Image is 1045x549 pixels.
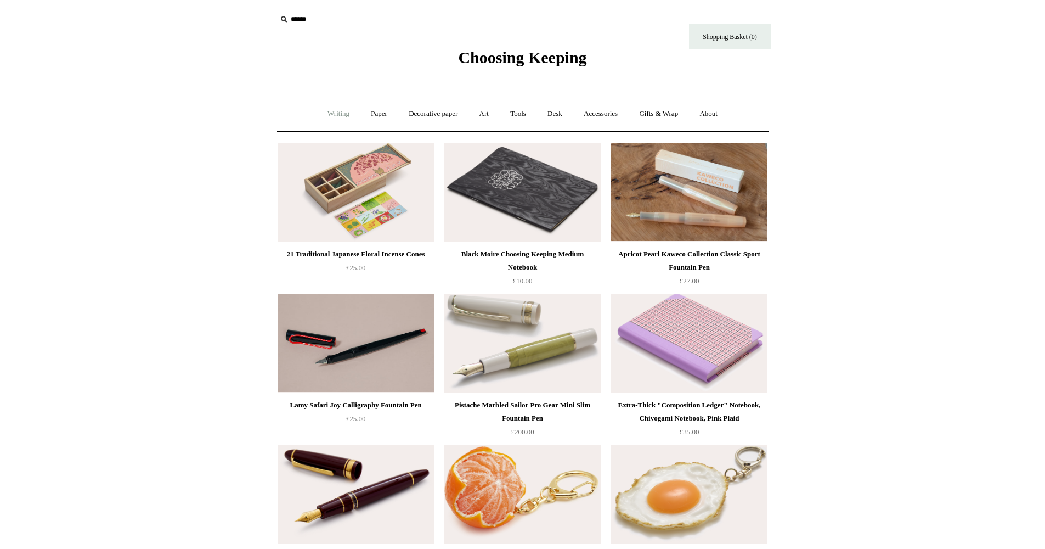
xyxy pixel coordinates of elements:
a: Burgundy Sailor 1911 Realo Fountain Pen Burgundy Sailor 1911 Realo Fountain Pen [278,445,434,544]
a: Apricot Pearl Kaweco Collection Classic Sport Fountain Pen £27.00 [611,248,767,293]
div: Apricot Pearl Kaweco Collection Classic Sport Fountain Pen [614,248,764,274]
img: Pistache Marbled Sailor Pro Gear Mini Slim Fountain Pen [444,294,600,393]
img: Apricot Pearl Kaweco Collection Classic Sport Fountain Pen [611,143,767,242]
div: Pistache Marbled Sailor Pro Gear Mini Slim Fountain Pen [447,399,597,425]
img: Black Moire Choosing Keeping Medium Notebook [444,143,600,242]
a: Faux Fried Egg Keyring Faux Fried Egg Keyring [611,445,767,544]
a: Writing [318,99,359,128]
span: £25.00 [346,414,366,423]
a: Lamy Safari Joy Calligraphy Fountain Pen Lamy Safari Joy Calligraphy Fountain Pen [278,294,434,393]
a: Desk [538,99,572,128]
img: Burgundy Sailor 1911 Realo Fountain Pen [278,445,434,544]
a: 21 Traditional Japanese Floral Incense Cones £25.00 [278,248,434,293]
a: Tools [500,99,536,128]
img: Lamy Safari Joy Calligraphy Fountain Pen [278,294,434,393]
a: Gifts & Wrap [629,99,688,128]
span: £200.00 [511,428,534,436]
span: £35.00 [680,428,699,436]
a: Decorative paper [399,99,467,128]
div: Extra-Thick "Composition Ledger" Notebook, Chiyogami Notebook, Pink Plaid [614,399,764,425]
img: 21 Traditional Japanese Floral Incense Cones [278,143,434,242]
a: Lamy Safari Joy Calligraphy Fountain Pen £25.00 [278,399,434,444]
a: Apricot Pearl Kaweco Collection Classic Sport Fountain Pen Apricot Pearl Kaweco Collection Classi... [611,143,767,242]
span: £27.00 [680,277,699,285]
a: Pistache Marbled Sailor Pro Gear Mini Slim Fountain Pen £200.00 [444,399,600,444]
a: Paper [361,99,397,128]
a: Choosing Keeping [458,57,586,65]
a: Accessories [574,99,628,128]
a: Black Moire Choosing Keeping Medium Notebook £10.00 [444,248,600,293]
div: Black Moire Choosing Keeping Medium Notebook [447,248,597,274]
span: Choosing Keeping [458,48,586,66]
img: Faux Clementine Keyring [444,445,600,544]
a: 21 Traditional Japanese Floral Incense Cones 21 Traditional Japanese Floral Incense Cones [278,143,434,242]
img: Extra-Thick "Composition Ledger" Notebook, Chiyogami Notebook, Pink Plaid [611,294,767,393]
a: Extra-Thick "Composition Ledger" Notebook, Chiyogami Notebook, Pink Plaid Extra-Thick "Compositio... [611,294,767,393]
a: About [690,99,727,128]
img: Faux Fried Egg Keyring [611,445,767,544]
div: Lamy Safari Joy Calligraphy Fountain Pen [281,399,431,412]
a: Pistache Marbled Sailor Pro Gear Mini Slim Fountain Pen Pistache Marbled Sailor Pro Gear Mini Sli... [444,294,600,393]
a: Faux Clementine Keyring Faux Clementine Keyring [444,445,600,544]
a: Art [470,99,499,128]
a: Black Moire Choosing Keeping Medium Notebook Black Moire Choosing Keeping Medium Notebook [444,143,600,242]
a: Extra-Thick "Composition Ledger" Notebook, Chiyogami Notebook, Pink Plaid £35.00 [611,399,767,444]
span: £10.00 [513,277,533,285]
div: 21 Traditional Japanese Floral Incense Cones [281,248,431,261]
a: Shopping Basket (0) [689,24,771,49]
span: £25.00 [346,264,366,272]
